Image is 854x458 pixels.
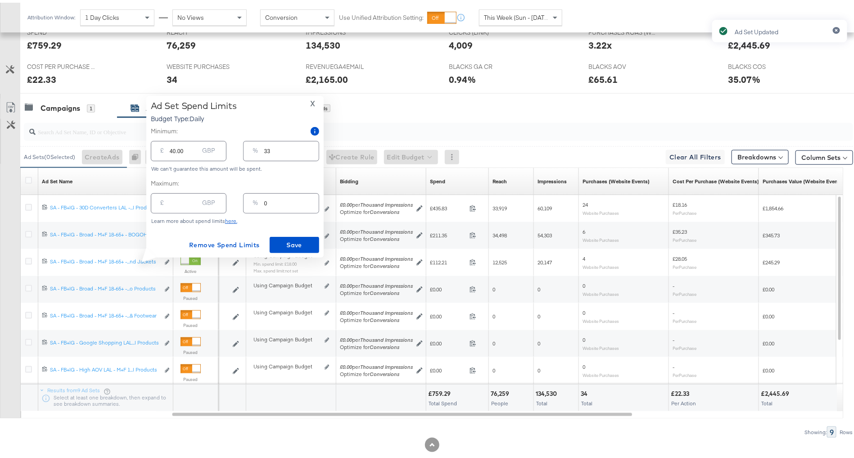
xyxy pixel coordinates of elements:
[491,387,512,395] div: 76,259
[370,260,399,267] em: Conversions
[673,253,687,259] span: £28.05
[493,175,507,182] div: Reach
[151,177,319,185] label: Maximum:
[449,36,473,49] div: 4,009
[340,314,413,321] div: Optimize for
[370,287,399,294] em: Conversions
[50,363,159,371] div: SA - FB+IG - High AOV LAL - M+F 1...l Products
[340,206,413,213] div: Optimize for
[493,175,507,182] a: The number of people your ad was served to.
[428,387,453,395] div: £759.29
[50,282,159,292] a: SA - FB+IG - Broad - M+F 18-65+ -...o Products
[151,163,319,169] div: We can't guarantee this amount will be spent.
[310,95,315,107] span: X
[41,100,80,111] div: Campaigns
[491,397,508,404] span: People
[370,341,399,348] em: Conversions
[538,175,567,182] div: Impressions
[50,228,159,238] a: SA - FB+IG - Broad - M+F 18-65+ - BOGOHP
[50,255,159,265] a: SA - FB+IG - Broad - M+F 18-65+ -...nd Jackets
[430,310,466,317] span: £0.00
[36,117,777,134] input: Search Ad Set Name, ID or Objective
[253,265,298,271] sub: Max. spend limit : not set
[583,175,650,182] div: Purchases (Website Events)
[189,237,260,248] span: Remove Spend Limits
[225,215,237,222] a: here.
[185,234,263,250] button: Remove Spend Limits
[340,280,413,286] span: per
[340,253,352,259] em: £0.00
[430,229,466,236] span: £211.35
[493,202,507,209] span: 33,919
[673,235,696,240] sub: Per Purchase
[181,266,201,272] label: Active
[340,341,413,348] div: Optimize for
[588,36,612,49] div: 3.22x
[827,424,836,435] div: 9
[339,11,424,19] label: Use Unified Attribution Setting:
[673,175,759,182] a: The average cost for each purchase tracked by your Custom Audience pixel on your website after pe...
[253,306,322,313] div: Using Campaign Budget
[50,363,159,373] a: SA - FB+IG - High AOV LAL - M+F 1...l Products
[673,370,696,375] sub: Per Purchase
[249,194,262,210] div: %
[804,426,827,433] div: Showing:
[340,175,358,182] div: Bidding
[673,199,687,205] span: £18.16
[27,60,95,68] span: COST PER PURCHASE (WEBSITE EVENTS)
[42,175,72,182] div: Ad Set Name
[199,194,218,210] div: GBP
[430,364,466,371] span: £0.00
[360,199,413,205] em: Thousand Impressions
[306,26,374,34] span: IMPRESSIONS
[27,70,56,83] div: £22.33
[340,233,413,240] div: Optimize for
[673,307,674,313] span: -
[360,226,413,232] em: Thousand Impressions
[430,337,466,344] span: £0.00
[538,310,540,317] span: 0
[430,175,445,182] a: The total amount spent to date.
[588,26,656,34] span: PURCHASES ROAS (WEBSITE EVENTS)
[583,343,619,348] sub: Website Purchases
[167,60,234,68] span: WEBSITE PURCHASES
[673,262,696,267] sub: Per Purchase
[167,36,196,49] div: 76,259
[583,334,585,340] span: 0
[157,194,167,210] div: £
[265,11,298,19] span: Conversion
[583,235,619,240] sub: Website Purchases
[429,397,457,404] span: Total Spend
[484,11,551,19] span: This Week (Sun - [DATE])
[167,70,177,83] div: 34
[167,26,234,34] span: REACH
[673,208,696,213] sub: Per Purchase
[449,26,516,34] span: CLICKS (LINK)
[583,370,619,375] sub: Website Purchases
[27,36,62,49] div: £759.29
[449,70,476,83] div: 0.94%
[669,149,721,160] span: Clear All Filters
[370,206,399,213] em: Conversions
[340,361,413,367] span: per
[673,343,696,348] sub: Per Purchase
[583,316,619,321] sub: Website Purchases
[673,334,674,340] span: -
[253,360,322,367] div: Using Campaign Budget
[181,347,201,353] label: Paused
[538,175,567,182] a: The number of times your ad was served. On mobile apps an ad is counted as served the first time ...
[249,142,262,158] div: %
[360,334,413,340] em: Thousand Impressions
[493,256,507,263] span: 12,525
[85,11,119,19] span: 1 Day Clicks
[493,283,495,290] span: 0
[360,307,413,313] em: Thousand Impressions
[129,147,145,162] div: 0
[360,253,413,259] em: Thousand Impressions
[50,282,159,290] div: SA - FB+IG - Broad - M+F 18-65+ -...o Products
[673,361,674,367] span: -
[673,175,759,182] div: Cost Per Purchase (Website Events)
[538,364,540,371] span: 0
[151,98,237,109] div: Ad Set Spend Limits
[340,260,413,267] div: Optimize for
